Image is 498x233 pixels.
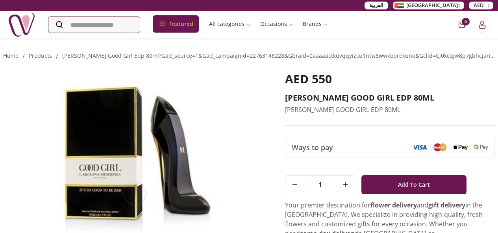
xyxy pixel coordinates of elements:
span: 0 [462,18,470,26]
button: Login [474,17,490,33]
span: AED [474,2,484,9]
img: Arabic_dztd3n.png [394,3,404,8]
span: [GEOGRAPHIC_DATA] [406,2,458,9]
div: Featured [153,15,199,33]
p: [PERSON_NAME] GOOD GIRL EDP 80ML [285,105,495,114]
span: Ways to pay [292,142,333,153]
img: Apple Pay [454,145,468,150]
img: Nigwa-uae-gifts [8,11,35,39]
a: products [29,52,52,59]
span: العربية [369,2,383,9]
button: [GEOGRAPHIC_DATA] [393,2,464,9]
img: Visa [413,145,427,150]
a: Occasions [255,17,298,31]
span: Add To Cart [398,178,430,192]
input: Search [48,17,140,33]
button: cart-button [459,22,465,28]
a: Brands [298,17,333,31]
li: / [56,51,58,61]
img: Google Pay [474,145,488,150]
strong: gift delivery [428,201,465,209]
span: AED 550 [285,71,332,87]
span: 1 [304,176,336,194]
button: AED [469,2,493,9]
button: Add To Cart [361,175,466,194]
h2: [PERSON_NAME] GOOD GIRL EDP 80ML [285,92,495,103]
li: / [22,51,25,61]
a: All categories [204,17,255,31]
strong: flower delivery [370,201,417,209]
img: Mastercard [433,143,447,151]
a: Home [3,52,19,59]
